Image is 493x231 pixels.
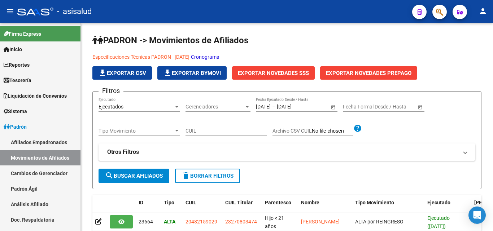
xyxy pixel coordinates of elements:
[4,76,31,84] span: Tesorería
[186,104,244,110] span: Gerenciadores
[57,4,92,19] span: - asisalud
[232,66,315,80] button: Exportar Novedades SSS
[4,92,67,100] span: Liquidación de Convenios
[479,7,487,15] mat-icon: person
[105,171,114,180] mat-icon: search
[98,70,146,76] span: Exportar CSV
[163,68,172,77] mat-icon: file_download
[182,171,190,180] mat-icon: delete
[468,206,486,224] div: Open Intercom Messenger
[182,173,234,179] span: Borrar Filtros
[92,35,248,45] span: PADRON -> Movimientos de Afiliados
[157,66,227,80] button: Exportar Bymovi
[4,45,22,53] span: Inicio
[355,200,394,205] span: Tipo Movimiento
[105,173,163,179] span: Buscar Afiliados
[416,103,424,111] button: Open calendar
[375,104,411,110] input: Fecha fin
[139,200,143,205] span: ID
[262,195,298,219] datatable-header-cell: Parentesco
[4,123,27,131] span: Padrón
[312,128,353,134] input: Archivo CSV CUIL
[136,195,161,219] datatable-header-cell: ID
[225,219,257,225] span: 23270803474
[320,66,417,80] button: Exportar Novedades Prepago
[326,70,411,76] span: Exportar Novedades Prepago
[99,86,123,96] h3: Filtros
[352,195,424,219] datatable-header-cell: Tipo Movimiento
[183,195,222,219] datatable-header-cell: CUIL
[355,219,403,225] span: ALTA por REINGRESO
[92,54,189,60] a: Especificaciones Técnicas PADRON - [DATE]
[265,215,284,229] span: Hijo < 21 años
[4,30,41,38] span: Firma Express
[191,54,219,60] a: Cronograma
[329,103,337,111] button: Open calendar
[4,107,27,115] span: Sistema
[343,104,369,110] input: Fecha inicio
[99,104,123,110] span: Ejecutados
[98,68,107,77] mat-icon: file_download
[222,195,262,219] datatable-header-cell: CUIL Titular
[6,7,14,15] mat-icon: menu
[272,128,312,134] span: Archivo CSV CUIL
[186,200,196,205] span: CUIL
[92,53,481,61] p: -
[265,200,291,205] span: Parentesco
[238,70,309,76] span: Exportar Novedades SSS
[99,169,169,183] button: Buscar Afiliados
[424,195,471,219] datatable-header-cell: Ejecutado
[277,104,312,110] input: Fecha fin
[301,200,319,205] span: Nombre
[256,104,271,110] input: Fecha inicio
[427,215,450,229] span: Ejecutado ([DATE])
[107,148,139,156] strong: Otros Filtros
[161,195,183,219] datatable-header-cell: Tipo
[99,143,475,161] mat-expansion-panel-header: Otros Filtros
[164,200,174,205] span: Tipo
[4,61,30,69] span: Reportes
[139,219,153,225] span: 23664
[301,219,340,225] span: [PERSON_NAME]
[164,219,175,225] strong: ALTA
[225,200,253,205] span: CUIL Titular
[427,200,450,205] span: Ejecutado
[272,104,275,110] span: –
[99,128,174,134] span: Tipo Movimiento
[175,169,240,183] button: Borrar Filtros
[92,66,152,80] button: Exportar CSV
[298,195,352,219] datatable-header-cell: Nombre
[186,219,217,225] span: 20482159029
[353,124,362,133] mat-icon: help
[163,70,221,76] span: Exportar Bymovi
